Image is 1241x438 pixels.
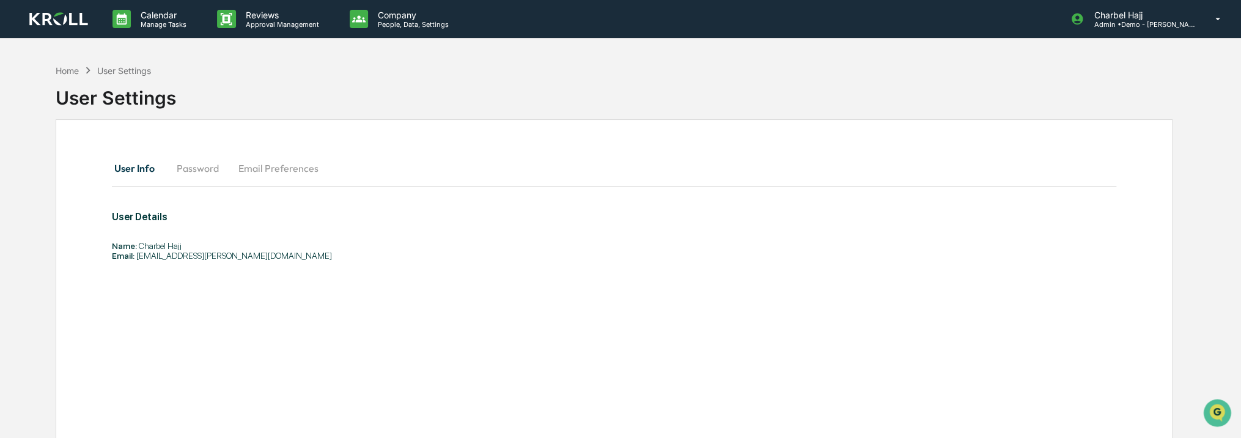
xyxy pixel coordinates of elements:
span: Pylon [122,207,148,217]
p: Manage Tasks [131,20,193,29]
div: 🗄️ [89,155,98,165]
button: Password [167,154,229,183]
button: Email Preferences [229,154,328,183]
p: Reviews [236,10,325,20]
p: Charbel Hajj [1084,10,1198,20]
span: Name: [112,241,137,251]
p: Approval Management [236,20,325,29]
a: 🔎Data Lookup [7,173,82,195]
div: [EMAIL_ADDRESS][PERSON_NAME][DOMAIN_NAME] [112,251,915,261]
a: 🖐️Preclearance [7,149,84,171]
div: User Details [112,211,915,223]
p: Admin • Demo - [PERSON_NAME] [1084,20,1198,29]
div: Home [56,65,79,76]
p: Calendar [131,10,193,20]
div: secondary tabs example [112,154,1116,183]
button: Start new chat [208,97,223,112]
div: 🔎 [12,179,22,188]
div: Charbel Hajj [112,241,915,251]
a: 🗄️Attestations [84,149,157,171]
p: People, Data, Settings [368,20,455,29]
div: User Settings [97,65,151,76]
img: 1746055101610-c473b297-6a78-478c-a979-82029cc54cd1 [12,94,34,116]
p: Company [368,10,455,20]
span: Data Lookup [24,177,77,190]
a: Powered byPylon [86,207,148,217]
div: We're available if you need us! [42,106,155,116]
p: How can we help? [12,26,223,45]
img: logo [29,12,88,26]
span: Email: [112,251,134,261]
span: Preclearance [24,154,79,166]
div: 🖐️ [12,155,22,165]
button: User Info [112,154,167,183]
div: User Settings [56,77,176,109]
span: Attestations [101,154,152,166]
iframe: Open customer support [1202,398,1235,431]
div: Start new chat [42,94,201,106]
